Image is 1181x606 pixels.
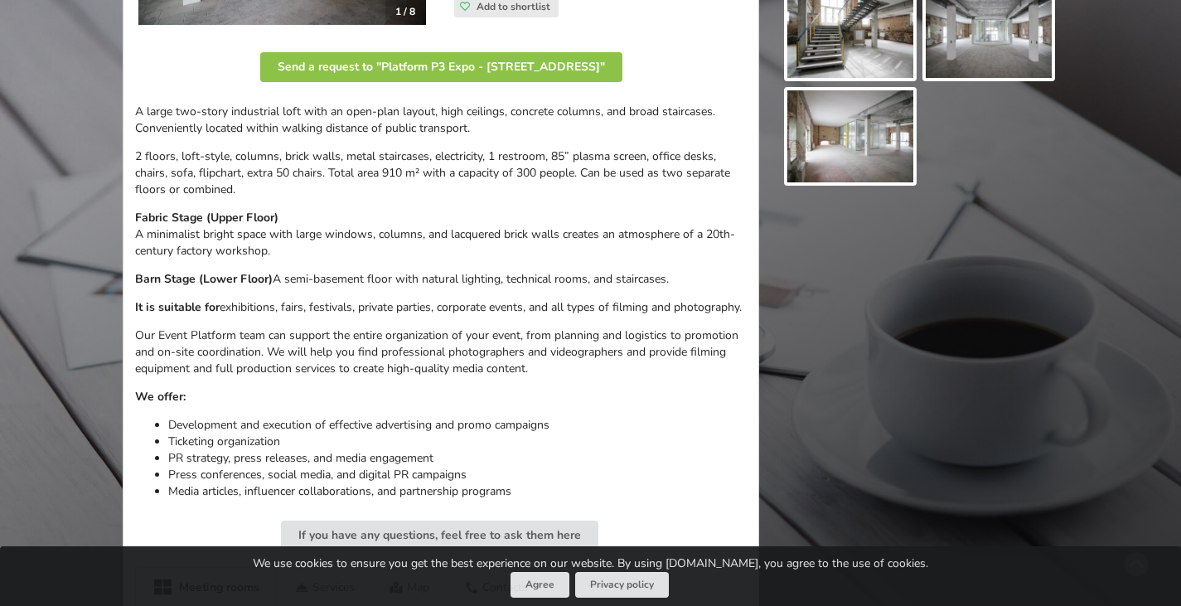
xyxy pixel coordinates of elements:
li: PR strategy, press releases, and media engagement [168,450,747,467]
li: Ticketing organization [168,434,747,450]
p: A minimalist bright space with large windows, columns, and lacquered brick walls creates an atmos... [135,210,747,259]
li: Press conferences, social media, and digital PR campaigns [168,467,747,483]
img: Platform P3 Expo - Pūpolu iela 3 | Riga | Event place - gallery picture [787,90,913,183]
button: Agree [511,572,569,598]
strong: We offer: [135,389,186,405]
li: Media articles, influencer collaborations, and partnership programs [168,483,747,500]
p: Our Event Platform team can support the entire organization of your event, from planning and logi... [135,327,747,377]
strong: It is suitable for [135,299,220,315]
strong: Barn Stage (Lower Floor) [135,271,273,287]
p: 2 floors, loft-style, columns, brick walls, metal staircases, electricity, 1 restroom, 85” plasma... [135,148,747,198]
strong: Fabric Stage (Upper Floor) [135,210,278,225]
button: Send a request to "Platform P3 Expo - [STREET_ADDRESS]" [260,52,622,82]
button: If you have any questions, feel free to ask them here [281,521,598,550]
p: A large two-story industrial loft with an open-plan layout, high ceilings, concrete columns, and ... [135,104,747,137]
p: A semi-basement floor with natural lighting, technical rooms, and staircases. [135,271,747,288]
a: Privacy policy [575,572,669,598]
li: Development and execution of effective advertising and promo campaigns [168,417,747,434]
span: exhibitions, fairs, festivals, private parties, corporate events, and all types of filming and ph... [135,299,742,315]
